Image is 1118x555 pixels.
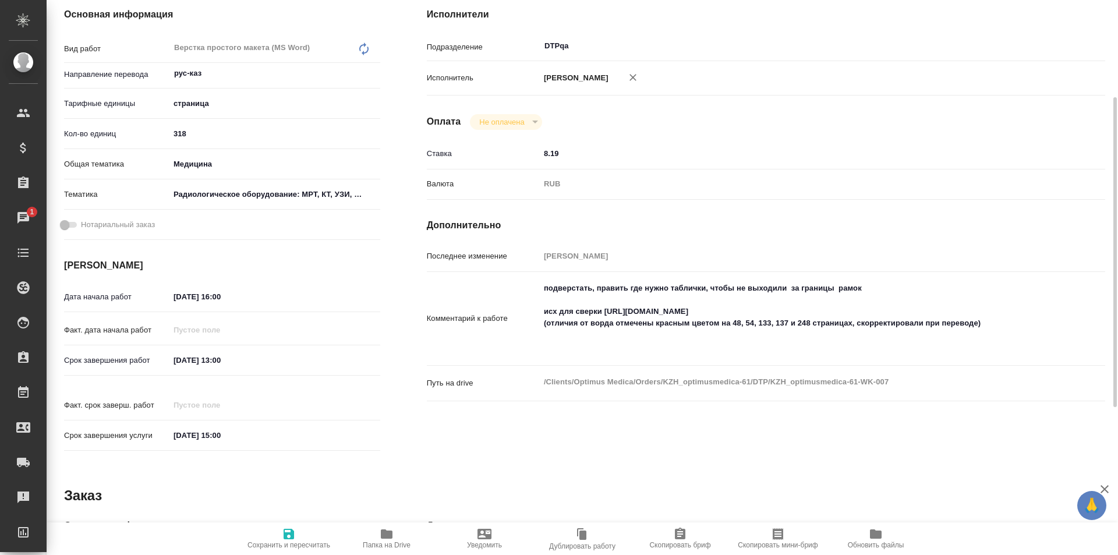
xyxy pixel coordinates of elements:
h4: Исполнители [427,8,1105,22]
button: Open [1042,45,1045,47]
p: Комментарий к работе [427,313,540,324]
div: страница [169,94,380,114]
h4: Дополнительно [427,218,1105,232]
h4: Оплата [427,115,461,129]
button: Скопировать мини-бриф [729,522,827,555]
button: 🙏 [1077,491,1106,520]
span: Дублировать работу [549,542,615,550]
textarea: /Clients/Optimus Medica/Orders/KZH_optimusmedica-61/DTP/KZH_optimusmedica-61-WK-007 [540,372,1049,392]
p: Дата начала работ [64,291,169,303]
div: Не оплачена [470,114,542,130]
div: RUB [540,174,1049,194]
textarea: подверстать, править где нужно таблички, чтобы не выходили за границы рамок исх для сверки [URL][... [540,278,1049,356]
p: Последнее изменение [427,250,540,262]
span: Обновить файлы [848,541,904,549]
p: Подразделение [427,41,540,53]
div: Радиологическое оборудование: МРТ, КТ, УЗИ, рентгенография [169,185,380,204]
p: Факт. срок заверш. работ [64,400,169,411]
h4: [PERSON_NAME] [64,259,380,273]
button: Обновить файлы [827,522,925,555]
button: Open [374,72,376,75]
p: Факт. дата начала работ [64,324,169,336]
p: Путь на drive [427,377,540,389]
p: Вид работ [64,43,169,55]
span: 1 [23,206,41,218]
p: Тарифные единицы [64,98,169,109]
span: Сохранить и пересчитать [247,541,330,549]
p: Тематика [64,189,169,200]
input: ✎ Введи что-нибудь [169,427,271,444]
input: ✎ Введи что-нибудь [169,352,271,369]
button: Не оплачена [476,117,528,127]
p: Общая тематика [64,158,169,170]
p: Направление перевода [64,69,169,80]
button: Скопировать бриф [631,522,729,555]
button: Дублировать работу [533,522,631,555]
p: Срок завершения работ [64,355,169,366]
input: ✎ Введи что-нибудь [169,125,380,142]
span: Скопировать мини-бриф [738,541,818,549]
input: ✎ Введи что-нибудь [169,288,271,305]
h4: Дополнительно [427,519,1105,533]
div: Медицина [169,154,380,174]
a: 1 [3,203,44,232]
span: 🙏 [1082,493,1102,518]
input: Пустое поле [169,321,271,338]
span: Нотариальный заказ [81,219,155,231]
input: Пустое поле [540,248,1049,264]
button: Сохранить и пересчитать [240,522,338,555]
p: Ставка [427,148,540,160]
p: Срок завершения услуги [64,430,169,441]
span: Скопировать бриф [649,541,710,549]
h4: Основная информация [64,8,380,22]
h2: Заказ [64,486,102,505]
button: Уведомить [436,522,533,555]
input: ✎ Введи что-нибудь [540,145,1049,162]
button: Папка на Drive [338,522,436,555]
span: Папка на Drive [363,541,411,549]
p: Исполнитель [427,72,540,84]
h4: Основная информация [64,519,380,533]
span: Уведомить [467,541,502,549]
input: Пустое поле [169,397,271,413]
p: [PERSON_NAME] [540,72,608,84]
p: Кол-во единиц [64,128,169,140]
p: Валюта [427,178,540,190]
button: Удалить исполнителя [620,65,646,90]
